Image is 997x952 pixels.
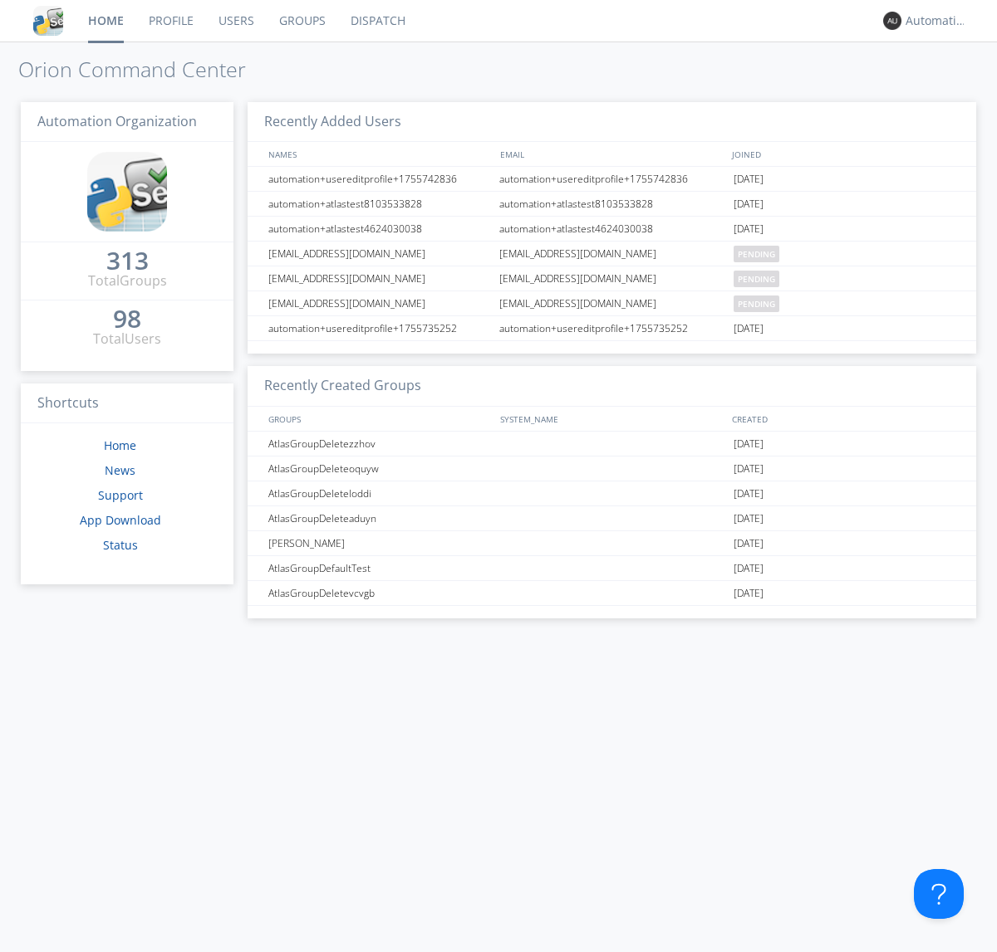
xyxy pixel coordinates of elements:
[98,487,143,503] a: Support
[264,316,494,340] div: automation+usereditprofile+1755735252
[914,869,964,919] iframe: Toggle Customer Support
[248,167,976,192] a: automation+usereditprofile+1755742836automation+usereditprofile+1755742836[DATE]
[264,266,494,290] div: [EMAIL_ADDRESS][DOMAIN_NAME]
[248,481,976,506] a: AtlasGroupDeleteloddi[DATE]
[264,432,494,456] div: AtlasGroupDeletezzhov
[734,295,779,312] span: pending
[734,217,764,242] span: [DATE]
[248,316,976,341] a: automation+usereditprofile+1755735252automation+usereditprofile+1755735252[DATE]
[93,330,161,349] div: Total Users
[113,310,141,327] div: 98
[264,217,494,241] div: automation+atlastest4624030038
[104,437,136,453] a: Home
[264,456,494,481] div: AtlasGroupDeleteoquyw
[248,192,976,217] a: automation+atlastest8103533828automation+atlastest8103533828[DATE]
[734,456,764,481] span: [DATE]
[248,242,976,266] a: [EMAIL_ADDRESS][DOMAIN_NAME][EMAIL_ADDRESS][DOMAIN_NAME]pending
[88,271,167,290] div: Total Groups
[80,512,161,528] a: App Download
[495,242,729,266] div: [EMAIL_ADDRESS][DOMAIN_NAME]
[248,456,976,481] a: AtlasGroupDeleteoquyw[DATE]
[495,167,729,191] div: automation+usereditprofile+1755742836
[734,271,779,287] span: pending
[248,506,976,531] a: AtlasGroupDeleteaduyn[DATE]
[264,506,494,530] div: AtlasGroupDeleteaduyn
[264,291,494,315] div: [EMAIL_ADDRESS][DOMAIN_NAME]
[734,316,764,341] span: [DATE]
[734,556,764,581] span: [DATE]
[87,152,167,232] img: cddb5a64eb264b2086981ab96f4c1ba7
[728,142,960,166] div: JOINED
[264,481,494,505] div: AtlasGroupDeleteloddi
[248,291,976,316] a: [EMAIL_ADDRESS][DOMAIN_NAME][EMAIL_ADDRESS][DOMAIN_NAME]pending
[734,506,764,531] span: [DATE]
[33,6,63,36] img: cddb5a64eb264b2086981ab96f4c1ba7
[103,537,138,553] a: Status
[495,291,729,315] div: [EMAIL_ADDRESS][DOMAIN_NAME]
[495,316,729,340] div: automation+usereditprofile+1755735252
[37,112,197,130] span: Automation Organization
[264,581,494,605] div: AtlasGroupDeletevcvgb
[248,366,976,407] h3: Recently Created Groups
[264,531,494,555] div: [PERSON_NAME]
[248,432,976,456] a: AtlasGroupDeletezzhov[DATE]
[106,252,149,271] a: 313
[734,192,764,217] span: [DATE]
[264,167,494,191] div: automation+usereditprofile+1755742836
[248,217,976,242] a: automation+atlastest4624030038automation+atlastest4624030038[DATE]
[496,407,728,431] div: SYSTEM_NAME
[248,556,976,581] a: AtlasGroupDefaultTest[DATE]
[728,407,960,431] div: CREATED
[495,266,729,290] div: [EMAIL_ADDRESS][DOMAIN_NAME]
[21,383,233,424] h3: Shortcuts
[248,531,976,556] a: [PERSON_NAME][DATE]
[264,556,494,580] div: AtlasGroupDefaultTest
[264,142,492,166] div: NAMES
[734,432,764,456] span: [DATE]
[495,192,729,216] div: automation+atlastest8103533828
[495,217,729,241] div: automation+atlastest4624030038
[264,407,492,431] div: GROUPS
[734,581,764,606] span: [DATE]
[248,266,976,291] a: [EMAIL_ADDRESS][DOMAIN_NAME][EMAIL_ADDRESS][DOMAIN_NAME]pending
[734,531,764,556] span: [DATE]
[906,12,968,29] div: Automation+atlas0029
[264,242,494,266] div: [EMAIL_ADDRESS][DOMAIN_NAME]
[105,462,135,478] a: News
[113,310,141,330] a: 98
[264,192,494,216] div: automation+atlastest8103533828
[734,167,764,192] span: [DATE]
[734,481,764,506] span: [DATE]
[106,252,149,269] div: 313
[248,102,976,143] h3: Recently Added Users
[734,246,779,262] span: pending
[883,12,901,30] img: 373638.png
[496,142,728,166] div: EMAIL
[248,581,976,606] a: AtlasGroupDeletevcvgb[DATE]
